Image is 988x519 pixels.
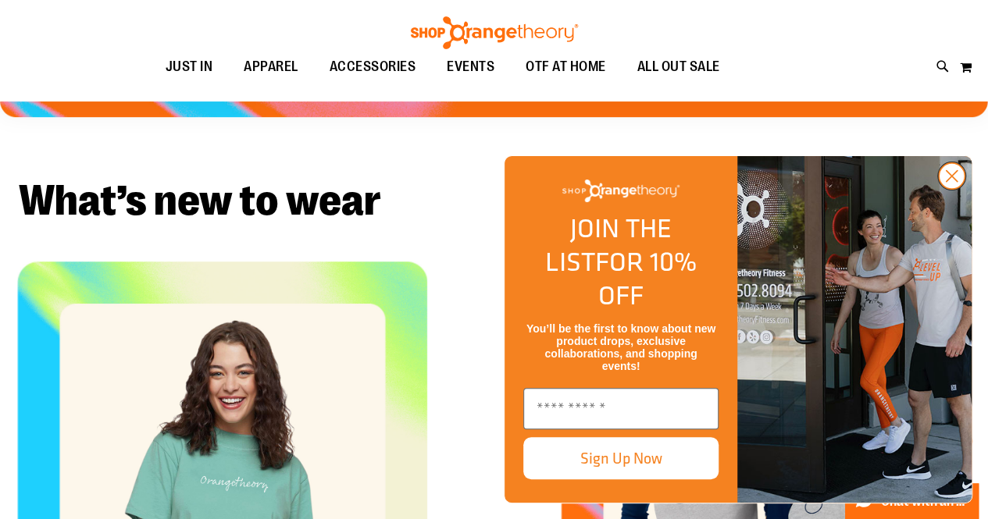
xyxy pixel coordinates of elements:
[637,49,720,84] span: ALL OUT SALE
[545,208,672,281] span: JOIN THE LIST
[488,140,988,519] div: FLYOUT Form
[244,49,298,84] span: APPAREL
[408,16,580,49] img: Shop Orangetheory
[937,162,966,190] button: Close dialog
[595,242,697,315] span: FOR 10% OFF
[526,49,606,84] span: OTF AT HOME
[562,180,679,202] img: Shop Orangetheory
[737,156,972,503] img: Shop Orangtheory
[526,322,715,372] span: You’ll be the first to know about new product drops, exclusive collaborations, and shopping events!
[523,437,719,479] button: Sign Up Now
[523,388,719,429] input: Enter email
[166,49,213,84] span: JUST IN
[19,180,969,222] h2: What’s new to wear
[447,49,494,84] span: EVENTS
[330,49,416,84] span: ACCESSORIES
